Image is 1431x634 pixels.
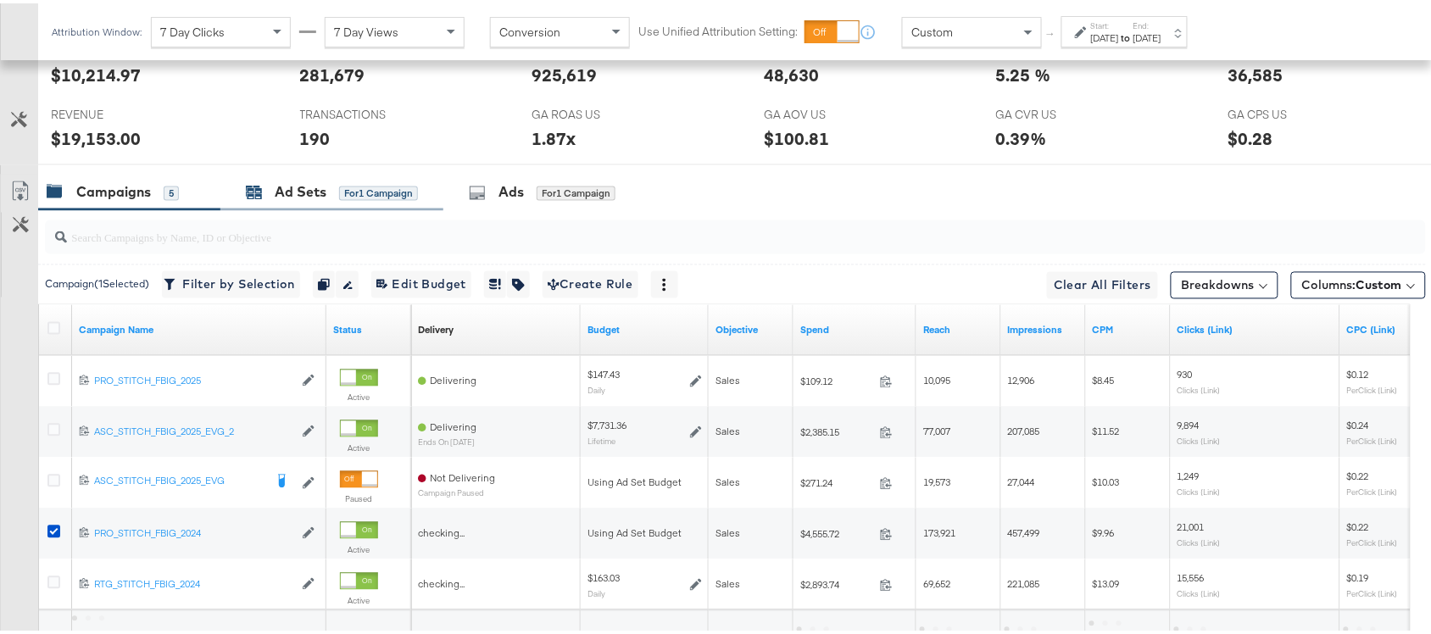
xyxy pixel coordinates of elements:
span: $13.09 [1093,575,1120,587]
sub: Per Click (Link) [1347,382,1398,392]
span: GA CPS US [1228,103,1355,120]
div: $163.03 [587,569,620,582]
div: for 1 Campaign [339,183,418,198]
div: ASC_STITCH_FBIG_2025_EVG [94,471,264,485]
sub: Clicks (Link) [1178,535,1221,545]
div: 48,630 [764,59,819,84]
span: GA AOV US [764,103,891,120]
sub: Clicks (Link) [1178,433,1221,443]
div: PRO_STITCH_FBIG_2025 [94,371,293,385]
sub: ends on [DATE] [418,435,476,444]
span: $4,555.72 [800,525,873,537]
sub: Daily [587,382,605,392]
div: $100.81 [764,124,829,148]
span: 15,556 [1178,569,1205,581]
span: Edit Budget [376,271,466,292]
span: Sales [715,422,740,435]
span: Create Rule [548,271,633,292]
span: $11.52 [1093,422,1120,435]
span: Columns: [1302,274,1402,291]
sub: Clicks (Link) [1178,382,1221,392]
label: Active [340,592,378,603]
sub: Daily [587,586,605,596]
sub: Clicks (Link) [1178,586,1221,596]
span: Filter by Selection [167,271,295,292]
span: 69,652 [923,575,950,587]
span: $0.24 [1347,416,1369,429]
a: Your campaign's objective. [715,320,787,334]
div: 281,679 [300,59,365,84]
sub: Per Click (Link) [1347,484,1398,494]
strong: to [1119,28,1133,41]
span: Sales [715,473,740,486]
a: Reflects the ability of your Ad Campaign to achieve delivery based on ad states, schedule and bud... [418,320,454,334]
div: $0.28 [1228,124,1272,148]
span: Delivering [430,418,476,431]
div: Campaign ( 1 Selected) [45,274,149,289]
a: The number of clicks on links appearing on your ad or Page that direct people to your sites off F... [1178,320,1334,334]
span: $0.22 [1347,467,1369,480]
div: [DATE] [1133,28,1161,42]
span: $271.24 [800,474,873,487]
a: Your campaign name. [79,320,320,334]
a: The number of times your ad was served. On mobile apps an ad is counted as served the first time ... [1008,320,1079,334]
div: $10,214.97 [51,59,141,84]
div: Using Ad Set Budget [587,524,702,537]
input: Search Campaigns by Name, ID or Objective [67,211,1300,244]
div: $19,153.00 [51,124,141,148]
label: Use Unified Attribution Setting: [638,20,798,36]
span: TRANSACTIONS [300,103,427,120]
span: 12,906 [1008,371,1035,384]
a: Shows the current state of your Ad Campaign. [333,320,404,334]
div: 36,585 [1228,59,1283,84]
a: The maximum amount you're willing to spend on your ads, on average each day or over the lifetime ... [587,320,702,334]
div: $147.43 [587,365,620,379]
span: $0.22 [1347,518,1369,531]
button: Filter by Selection [162,268,300,295]
label: Active [340,440,378,451]
span: Custom [911,21,953,36]
a: ASC_STITCH_FBIG_2025_EVG_2 [94,422,293,437]
span: ↑ [1044,29,1060,35]
span: GA ROAS US [532,103,659,120]
label: Paused [340,491,378,502]
sub: Lifetime [587,433,615,443]
span: Clear All Filters [1054,272,1151,293]
span: $0.19 [1347,569,1369,581]
span: 21,001 [1178,518,1205,531]
div: 925,619 [532,59,597,84]
label: Active [340,389,378,400]
span: 457,499 [1008,524,1040,537]
span: 930 [1178,365,1193,378]
label: Active [340,542,378,553]
div: Ad Sets [275,180,326,199]
span: $0.12 [1347,365,1369,378]
span: Conversion [499,21,560,36]
span: 10,095 [923,371,950,384]
span: 207,085 [1008,422,1040,435]
span: 173,921 [923,524,955,537]
button: Clear All Filters [1047,269,1158,296]
span: checking... [418,575,465,587]
span: 77,007 [923,422,950,435]
button: Columns:Custom [1291,269,1426,296]
sub: Campaign Paused [418,486,495,495]
span: REVENUE [51,103,178,120]
span: 9,894 [1178,416,1200,429]
span: Custom [1356,275,1402,290]
a: PRO_STITCH_FBIG_2024 [94,524,293,538]
div: RTG_STITCH_FBIG_2024 [94,575,293,588]
span: 7 Day Clicks [160,21,225,36]
div: 5.25 % [996,59,1051,84]
span: Sales [715,524,740,537]
div: Campaigns [76,180,151,199]
sub: Per Click (Link) [1347,586,1398,596]
button: Create Rule [543,268,638,295]
span: $109.12 [800,372,873,385]
div: PRO_STITCH_FBIG_2024 [94,524,293,537]
button: Breakdowns [1171,269,1278,296]
div: 5 [164,183,179,198]
span: checking... [418,524,465,537]
div: Using Ad Set Budget [587,473,702,487]
span: 27,044 [1008,473,1035,486]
